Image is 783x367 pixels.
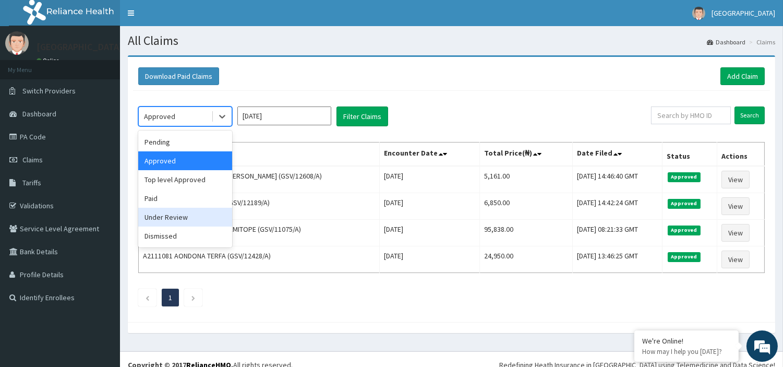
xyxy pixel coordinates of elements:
span: Switch Providers [22,86,76,96]
a: Previous page [145,293,150,302]
a: Online [37,57,62,64]
td: A2210205 [PERSON_NAME] [PERSON_NAME] (GSV/12608/A) [139,166,380,193]
button: Filter Claims [336,106,388,126]
td: [DATE] [379,193,479,220]
span: Approved [668,226,701,235]
a: View [721,251,750,268]
span: Approved [668,199,701,208]
a: Dashboard [707,38,745,46]
a: View [721,224,750,242]
span: Dashboard [22,109,56,119]
input: Search by HMO ID [651,106,731,124]
img: d_794563401_company_1708531726252_794563401 [19,52,42,78]
td: [DATE] [379,166,479,193]
span: Claims [22,155,43,164]
input: Select Month and Year [237,106,331,125]
div: Chat with us now [54,58,175,72]
li: Claims [746,38,775,46]
div: We're Online! [642,336,731,346]
td: 6,850.00 [480,193,573,220]
td: A2412261 [PERSON_NAME] (GSV/12189/A) [139,193,380,220]
th: Total Price(₦) [480,143,573,167]
span: We're online! [61,114,144,220]
button: Download Paid Claims [138,67,219,85]
td: 24,950.00 [480,246,573,273]
td: 95,838.00 [480,220,573,246]
a: Add Claim [720,67,765,85]
div: Approved [138,151,232,170]
textarea: Type your message and hit 'Enter' [5,251,199,288]
th: Name [139,143,380,167]
p: How may I help you today? [642,347,731,356]
div: Paid [138,189,232,208]
td: A2412214 QUADRI RILIWAN TEMITOPE (GSV/11075/A) [139,220,380,246]
td: [DATE] 14:42:24 GMT [573,193,662,220]
div: Approved [144,111,175,122]
th: Status [662,143,717,167]
img: User Image [5,31,29,55]
h1: All Claims [128,34,775,48]
span: Tariffs [22,178,41,187]
div: Dismissed [138,227,232,245]
span: Approved [668,172,701,182]
div: Minimize live chat window [171,5,196,30]
input: Search [734,106,765,124]
a: Next page [191,293,196,302]
span: Approved [668,252,701,262]
th: Date Filed [573,143,662,167]
th: Actions [717,143,764,167]
div: Top level Approved [138,170,232,189]
td: A2111081 AONDONA TERFA (GSV/12428/A) [139,246,380,273]
p: [GEOGRAPHIC_DATA] [37,42,123,52]
td: [DATE] 08:21:33 GMT [573,220,662,246]
th: Encounter Date [379,143,479,167]
td: [DATE] 13:46:25 GMT [573,246,662,273]
span: [GEOGRAPHIC_DATA] [712,8,775,18]
td: [DATE] [379,220,479,246]
td: [DATE] 14:46:40 GMT [573,166,662,193]
img: User Image [692,7,705,20]
a: View [721,171,750,188]
a: View [721,197,750,215]
div: Under Review [138,208,232,227]
td: [DATE] [379,246,479,273]
div: Pending [138,133,232,151]
a: Page 1 is your current page [168,293,172,302]
td: 5,161.00 [480,166,573,193]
